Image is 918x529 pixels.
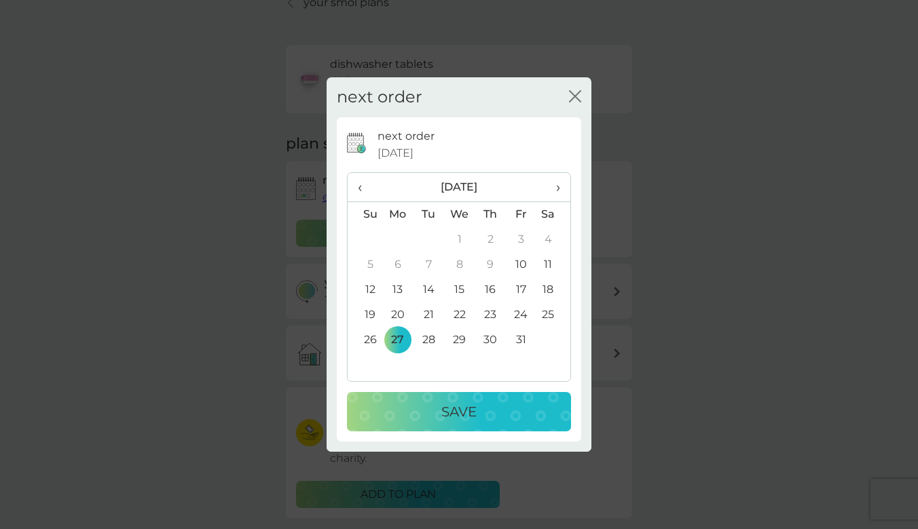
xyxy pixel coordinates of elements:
th: Sa [536,201,570,227]
td: 3 [506,227,536,252]
th: Tu [414,201,444,227]
button: Save [347,392,571,431]
th: Su [348,201,382,227]
td: 24 [506,302,536,328]
th: Th [475,201,506,227]
td: 12 [348,277,382,302]
td: 30 [475,328,506,353]
td: 20 [382,302,414,328]
td: 22 [444,302,475,328]
td: 8 [444,252,475,277]
td: 17 [506,277,536,302]
th: [DATE] [382,173,536,202]
th: We [444,201,475,227]
td: 21 [414,302,444,328]
td: 7 [414,252,444,277]
td: 4 [536,227,570,252]
td: 9 [475,252,506,277]
span: › [547,173,560,201]
p: Save [441,401,477,423]
td: 28 [414,328,444,353]
td: 14 [414,277,444,302]
td: 29 [444,328,475,353]
p: next order [378,128,435,145]
td: 19 [348,302,382,328]
td: 23 [475,302,506,328]
span: [DATE] [378,144,414,162]
td: 13 [382,277,414,302]
td: 11 [536,252,570,277]
td: 10 [506,252,536,277]
th: Fr [506,201,536,227]
td: 1 [444,227,475,252]
td: 15 [444,277,475,302]
td: 2 [475,227,506,252]
span: ‹ [358,173,372,201]
td: 26 [348,328,382,353]
td: 16 [475,277,506,302]
td: 5 [348,252,382,277]
td: 6 [382,252,414,277]
button: close [569,90,581,104]
th: Mo [382,201,414,227]
td: 18 [536,277,570,302]
td: 31 [506,328,536,353]
h2: next order [337,87,422,107]
td: 27 [382,328,414,353]
td: 25 [536,302,570,328]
